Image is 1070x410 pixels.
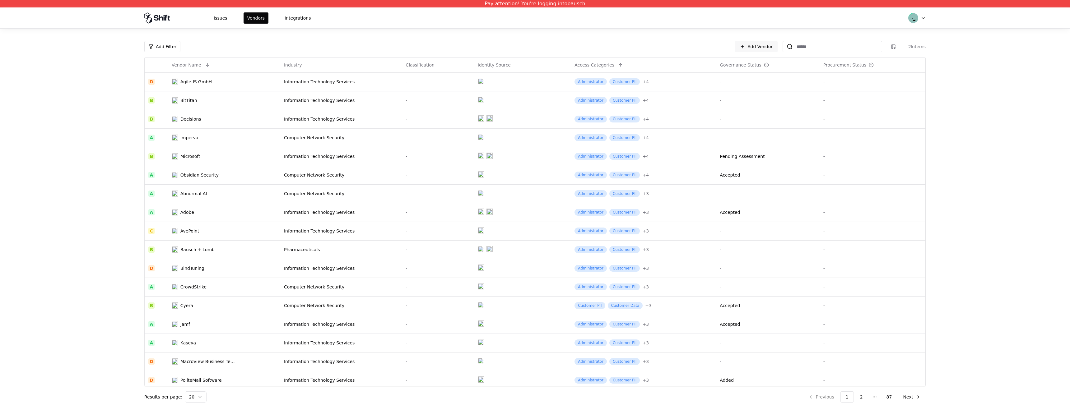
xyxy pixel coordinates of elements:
div: Information Technology Services [284,209,398,215]
div: PoliteMail Software [180,377,222,383]
div: MacroView Business Technology [180,358,236,365]
div: Added [720,377,734,383]
img: Adobe [172,209,178,215]
div: Customer PII [609,339,640,346]
div: - [823,172,922,178]
div: 2k items [901,44,926,50]
button: +4 [642,79,649,85]
button: +3 [642,191,649,197]
button: Issues [210,12,231,24]
div: + 3 [642,358,649,365]
button: Next [898,391,926,403]
div: Administrator [575,172,607,178]
div: Administrator [575,190,607,197]
div: - [823,302,922,309]
img: entra.microsoft.com [478,265,484,271]
div: - [823,246,922,253]
img: entra.microsoft.com [478,134,484,140]
div: - [720,135,816,141]
div: - [823,153,922,159]
a: Add Vendor [735,41,778,52]
button: Integrations [281,12,314,24]
div: Administrator [575,246,607,253]
div: Administrator [575,209,607,216]
button: Add Filter [144,41,180,52]
button: +3 [642,377,649,383]
div: Information Technology Services [284,228,398,234]
div: - [720,340,816,346]
div: Information Technology Services [284,321,398,327]
div: - [823,209,922,215]
div: - [406,209,470,215]
div: + 3 [642,246,649,253]
div: + 3 [642,228,649,234]
div: Obsidian Security [180,172,219,178]
div: Microsoft [180,153,200,159]
button: +4 [642,172,649,178]
div: Customer PII [609,228,640,234]
div: Customer PII [609,78,640,85]
div: + 3 [642,377,649,383]
button: +3 [645,302,652,309]
img: entra.microsoft.com [478,302,484,308]
div: Administrator [575,116,607,122]
div: + 3 [642,209,649,215]
div: B [148,302,155,309]
div: Governance Status [720,62,761,68]
button: +4 [642,153,649,159]
div: D [148,265,155,271]
button: +3 [642,358,649,365]
div: BindTuning [180,265,204,271]
div: Information Technology Services [284,265,398,271]
div: - [406,340,470,346]
button: 1 [840,391,854,403]
button: +4 [642,97,649,104]
div: - [406,228,470,234]
img: Bausch + Lomb [172,246,178,253]
img: Jamf [172,321,178,327]
img: microsoft365.com [486,115,493,122]
div: Administrator [575,78,607,85]
button: 2 [855,391,868,403]
div: - [720,116,816,122]
img: Agile-IS GmbH [172,79,178,85]
div: Identity Source [478,62,511,68]
div: Administrator [575,153,607,160]
div: - [823,135,922,141]
div: - [823,340,922,346]
div: Information Technology Services [284,377,398,383]
div: Accepted [720,302,740,309]
div: A [148,209,155,215]
img: Imperva [172,135,178,141]
img: entra.microsoft.com [478,339,484,345]
div: Computer Network Security [284,172,398,178]
img: Obsidian Security [172,172,178,178]
div: A [148,135,155,141]
img: entra.microsoft.com [478,283,484,289]
div: - [406,79,470,85]
div: Customer PII [609,358,640,365]
div: Customer PII [609,97,640,104]
img: microsoft365.com [486,246,493,252]
div: - [406,358,470,365]
button: +3 [642,321,649,327]
img: entra.microsoft.com [478,97,484,103]
img: entra.microsoft.com [478,246,484,252]
img: BindTuning [172,265,178,271]
div: Information Technology Services [284,340,398,346]
img: MacroView Business Technology [172,358,178,365]
button: Vendors [244,12,268,24]
div: - [406,153,470,159]
img: entra.microsoft.com [478,358,484,364]
div: Customer PII [609,265,640,272]
div: Imperva [180,135,198,141]
img: entra.microsoft.com [478,209,484,215]
img: Cyera [172,302,178,309]
div: Information Technology Services [284,79,398,85]
div: Cyera [180,302,193,309]
div: Customer PII [609,134,640,141]
div: - [406,265,470,271]
div: AvePoint [180,228,199,234]
img: entra.microsoft.com [478,376,484,383]
div: - [720,79,816,85]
